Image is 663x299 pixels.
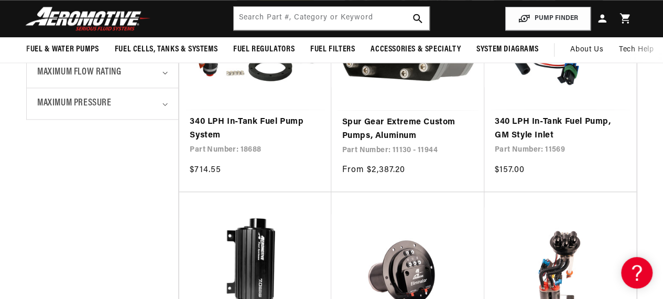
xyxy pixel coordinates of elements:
[495,115,626,142] a: 340 LPH In-Tank Fuel Pump, GM Style Inlet
[37,57,168,88] summary: Maximum Flow Rating (0 selected)
[115,44,218,55] span: Fuel Cells, Tanks & Systems
[342,116,473,143] a: Spur Gear Extreme Custom Pumps, Aluminum
[233,44,295,55] span: Fuel Regulators
[37,88,168,119] summary: Maximum Pressure (0 selected)
[37,96,112,111] span: Maximum Pressure
[234,7,429,30] input: Search by Part Number, Category or Keyword
[107,37,225,62] summary: Fuel Cells, Tanks & Systems
[371,44,461,55] span: Accessories & Specialty
[190,115,321,142] a: 340 LPH In-Tank Fuel Pump System
[18,37,107,62] summary: Fuel & Water Pumps
[26,44,99,55] span: Fuel & Water Pumps
[562,37,611,62] a: About Us
[363,37,469,62] summary: Accessories & Specialty
[406,7,429,30] button: search button
[225,37,302,62] summary: Fuel Regulators
[505,7,591,30] button: PUMP FINDER
[476,44,538,55] span: System Diagrams
[37,65,121,80] span: Maximum Flow Rating
[619,44,654,56] span: Tech Help
[302,37,363,62] summary: Fuel Filters
[23,6,154,31] img: Aeromotive
[611,37,661,62] summary: Tech Help
[570,46,603,54] span: About Us
[469,37,546,62] summary: System Diagrams
[310,44,355,55] span: Fuel Filters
